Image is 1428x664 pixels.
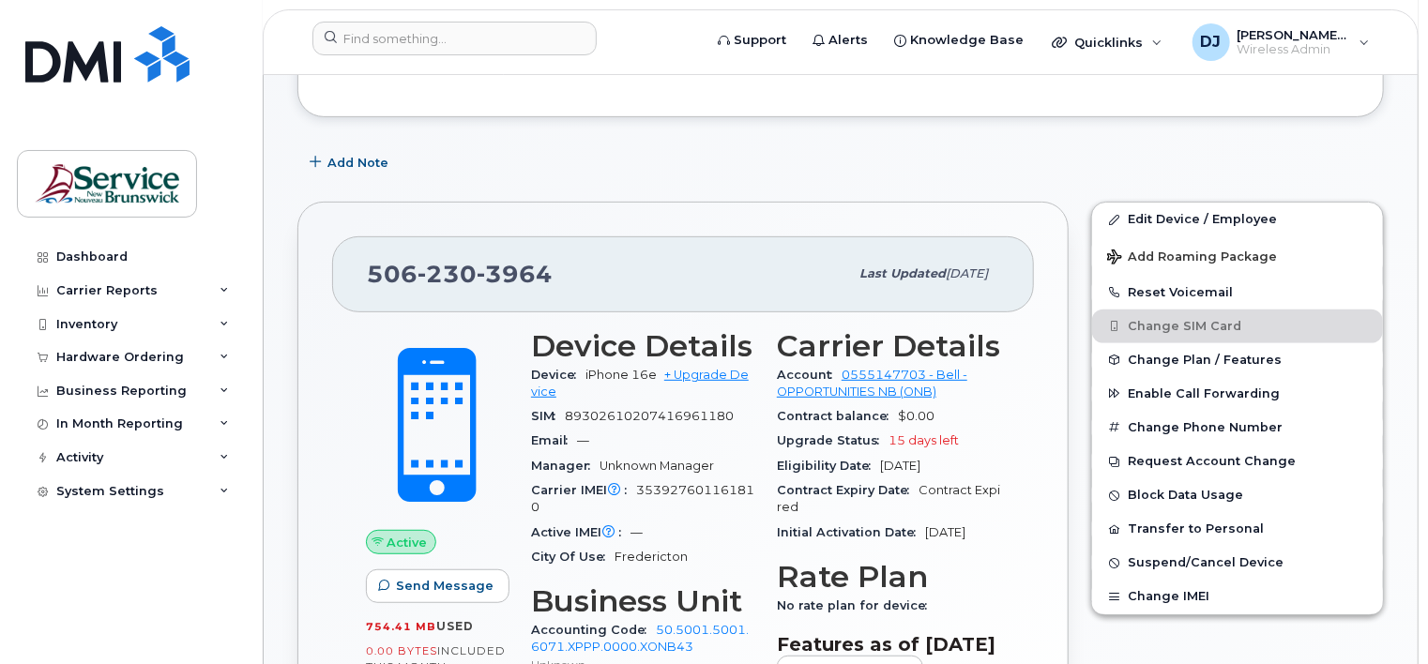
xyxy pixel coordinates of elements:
[531,433,577,447] span: Email
[859,266,946,280] span: Last updated
[777,483,919,497] span: Contract Expiry Date
[777,633,1000,656] h3: Features as of [DATE]
[531,329,754,363] h3: Device Details
[1092,512,1383,546] button: Transfer to Personal
[777,329,1000,363] h3: Carrier Details
[297,145,404,179] button: Add Note
[531,368,585,382] span: Device
[946,266,988,280] span: [DATE]
[1092,411,1383,445] button: Change Phone Number
[1128,386,1280,400] span: Enable Call Forwarding
[1179,23,1383,61] div: Deveaux, Jennifer (ONB)
[615,550,688,564] span: Fredericton
[531,459,600,473] span: Manager
[1107,249,1277,267] span: Add Roaming Package
[925,525,965,539] span: [DATE]
[1128,556,1284,570] span: Suspend/Cancel Device
[828,31,868,50] span: Alerts
[1092,343,1383,377] button: Change Plan / Features
[1092,276,1383,309] button: Reset Voicemail
[531,368,749,399] a: + Upgrade Device
[387,534,428,551] span: Active
[1092,580,1383,613] button: Change IMEI
[898,409,934,423] span: $0.00
[531,525,630,539] span: Active IMEI
[531,409,565,423] span: SIM
[1074,35,1143,50] span: Quicklinks
[312,22,597,55] input: Find something...
[881,22,1037,59] a: Knowledge Base
[366,620,436,633] span: 754.41 MB
[327,154,388,172] span: Add Note
[600,459,714,473] span: Unknown Manager
[1092,377,1383,411] button: Enable Call Forwarding
[1092,236,1383,275] button: Add Roaming Package
[734,31,786,50] span: Support
[531,483,754,514] span: 353927601161810
[777,525,925,539] span: Initial Activation Date
[585,368,657,382] span: iPhone 16e
[367,260,553,288] span: 506
[565,409,734,423] span: 89302610207416961180
[396,577,494,595] span: Send Message
[1238,42,1350,57] span: Wireless Admin
[1128,353,1282,367] span: Change Plan / Features
[777,598,936,612] span: No rate plan for device
[799,22,881,59] a: Alerts
[1092,203,1383,236] a: Edit Device / Employee
[366,644,437,657] span: 0.00 Bytes
[418,260,477,288] span: 230
[531,584,754,618] h3: Business Unit
[880,459,920,473] span: [DATE]
[889,433,959,447] span: 15 days left
[777,409,898,423] span: Contract balance
[531,483,636,497] span: Carrier IMEI
[777,459,880,473] span: Eligibility Date
[1039,23,1176,61] div: Quicklinks
[366,569,509,603] button: Send Message
[1092,478,1383,512] button: Block Data Usage
[577,433,589,447] span: —
[777,368,842,382] span: Account
[1092,445,1383,478] button: Request Account Change
[477,260,553,288] span: 3964
[777,368,967,399] a: 0555147703 - Bell - OPPORTUNITIES NB (ONB)
[436,619,474,633] span: used
[777,433,889,447] span: Upgrade Status
[1201,31,1222,53] span: DJ
[531,550,615,564] span: City Of Use
[910,31,1024,50] span: Knowledge Base
[1092,546,1383,580] button: Suspend/Cancel Device
[777,560,1000,594] h3: Rate Plan
[531,623,656,637] span: Accounting Code
[705,22,799,59] a: Support
[630,525,643,539] span: —
[1092,309,1383,343] button: Change SIM Card
[1238,27,1350,42] span: [PERSON_NAME] (ONB)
